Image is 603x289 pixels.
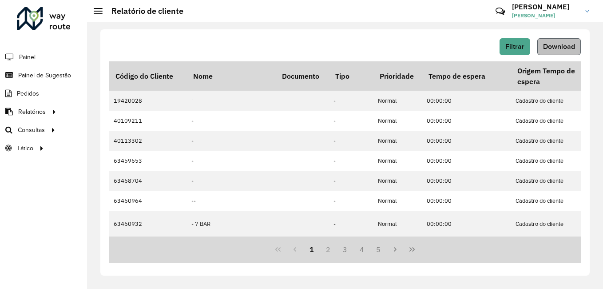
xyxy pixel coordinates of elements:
[276,61,329,91] th: Documento
[511,211,600,237] td: Cadastro do cliente
[387,241,404,258] button: Next Page
[337,241,353,258] button: 3
[373,61,422,91] th: Prioridade
[511,191,600,211] td: Cadastro do cliente
[109,131,187,151] td: 40113302
[373,171,422,191] td: Normal
[187,151,276,171] td: -
[187,211,276,237] td: - 7 BAR
[303,241,320,258] button: 1
[329,131,373,151] td: -
[109,151,187,171] td: 63459653
[187,61,276,91] th: Nome
[422,191,511,211] td: 00:00:00
[109,91,187,111] td: 19420028
[373,191,422,211] td: Normal
[109,111,187,131] td: 40109211
[18,71,71,80] span: Painel de Sugestão
[187,91,276,111] td: '
[511,131,600,151] td: Cadastro do cliente
[543,43,575,50] span: Download
[373,211,422,237] td: Normal
[422,91,511,111] td: 00:00:00
[187,131,276,151] td: -
[373,151,422,171] td: Normal
[505,43,524,50] span: Filtrar
[511,151,600,171] td: Cadastro do cliente
[511,91,600,111] td: Cadastro do cliente
[187,191,276,211] td: --
[511,171,600,191] td: Cadastro do cliente
[19,52,36,62] span: Painel
[404,241,421,258] button: Last Page
[373,111,422,131] td: Normal
[373,91,422,111] td: Normal
[512,12,579,20] span: [PERSON_NAME]
[329,171,373,191] td: -
[18,125,45,135] span: Consultas
[491,2,510,21] a: Contato Rápido
[370,241,387,258] button: 5
[422,171,511,191] td: 00:00:00
[187,171,276,191] td: -
[109,191,187,211] td: 63460964
[511,111,600,131] td: Cadastro do cliente
[353,241,370,258] button: 4
[511,61,600,91] th: Origem Tempo de espera
[109,211,187,237] td: 63460932
[329,191,373,211] td: -
[17,89,39,98] span: Pedidos
[329,111,373,131] td: -
[103,6,183,16] h2: Relatório de cliente
[329,151,373,171] td: -
[422,131,511,151] td: 00:00:00
[373,131,422,151] td: Normal
[422,61,511,91] th: Tempo de espera
[422,151,511,171] td: 00:00:00
[500,38,530,55] button: Filtrar
[329,91,373,111] td: -
[422,211,511,237] td: 00:00:00
[422,111,511,131] td: 00:00:00
[329,211,373,237] td: -
[17,144,33,153] span: Tático
[187,111,276,131] td: -
[320,241,337,258] button: 2
[109,61,187,91] th: Código do Cliente
[18,107,46,116] span: Relatórios
[329,61,373,91] th: Tipo
[537,38,581,55] button: Download
[109,171,187,191] td: 63468704
[512,3,579,11] h3: [PERSON_NAME]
